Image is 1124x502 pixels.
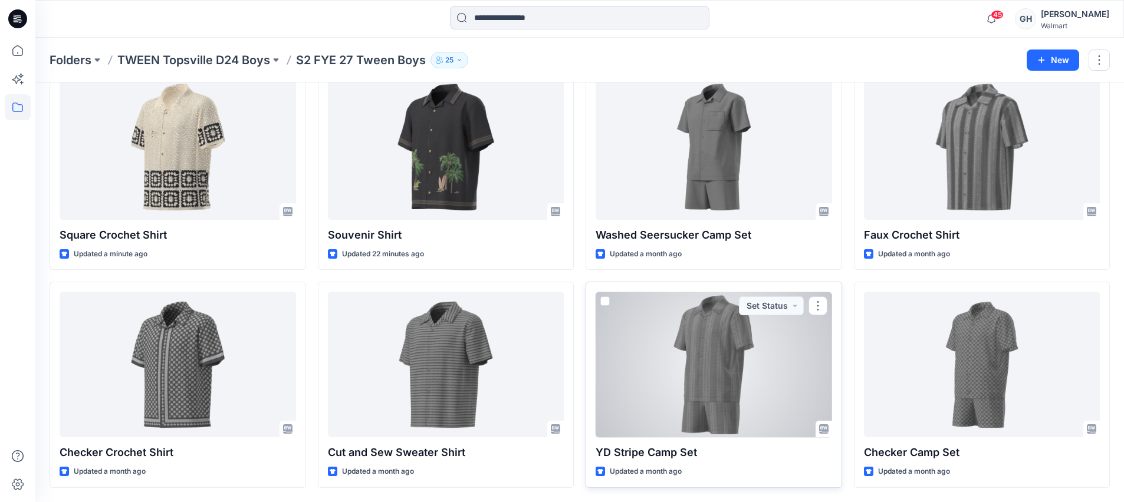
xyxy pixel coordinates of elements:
[1041,7,1109,21] div: [PERSON_NAME]
[60,444,296,461] p: Checker Crochet Shirt
[596,227,832,243] p: Washed Seersucker Camp Set
[610,465,682,478] p: Updated a month ago
[74,248,147,260] p: Updated a minute ago
[342,465,414,478] p: Updated a month ago
[328,227,564,243] p: Souvenir Shirt
[991,10,1004,19] span: 45
[60,227,296,243] p: Square Crochet Shirt
[878,248,950,260] p: Updated a month ago
[74,465,146,478] p: Updated a month ago
[296,52,426,68] p: S2 FYE 27 Tween Boys
[60,292,296,437] a: Checker Crochet Shirt
[117,52,270,68] a: TWEEN Topsville D24 Boys
[596,74,832,220] a: Washed Seersucker Camp Set
[864,444,1100,461] p: Checker Camp Set
[445,54,453,67] p: 25
[596,444,832,461] p: YD Stripe Camp Set
[878,465,950,478] p: Updated a month ago
[864,74,1100,220] a: Faux Crochet Shirt
[610,248,682,260] p: Updated a month ago
[328,74,564,220] a: Souvenir Shirt
[596,292,832,437] a: YD Stripe Camp Set
[1015,8,1036,29] div: GH
[328,444,564,461] p: Cut and Sew Sweater Shirt
[60,74,296,220] a: Square Crochet Shirt
[864,292,1100,437] a: Checker Camp Set
[342,248,424,260] p: Updated 22 minutes ago
[50,52,91,68] a: Folders
[1027,49,1079,71] button: New
[1041,21,1109,30] div: Walmart
[328,292,564,437] a: Cut and Sew Sweater Shirt
[864,227,1100,243] p: Faux Crochet Shirt
[430,52,468,68] button: 25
